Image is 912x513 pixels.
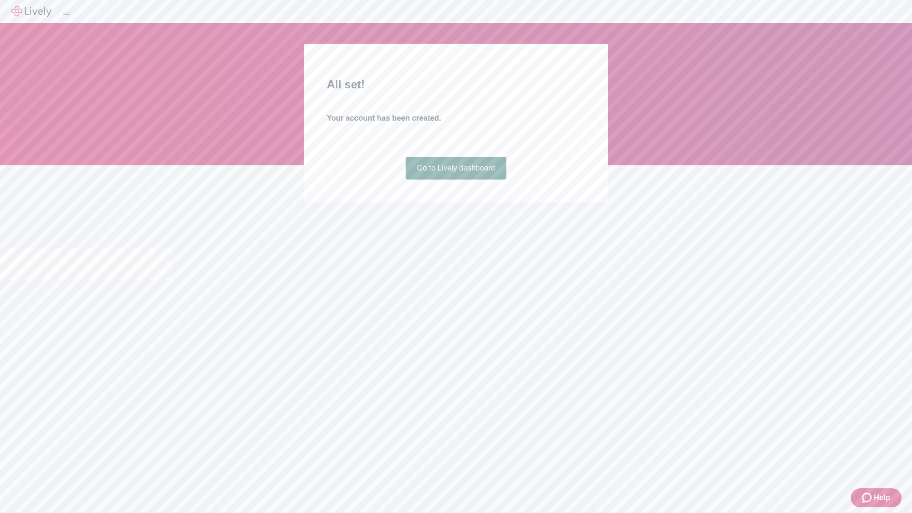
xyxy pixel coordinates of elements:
[327,113,585,124] h4: Your account has been created.
[862,492,874,503] svg: Zendesk support icon
[406,157,507,180] a: Go to Lively dashboard
[327,76,585,93] h2: All set!
[874,492,890,503] span: Help
[63,12,70,15] button: Log out
[851,488,902,507] button: Zendesk support iconHelp
[11,6,51,17] img: Lively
